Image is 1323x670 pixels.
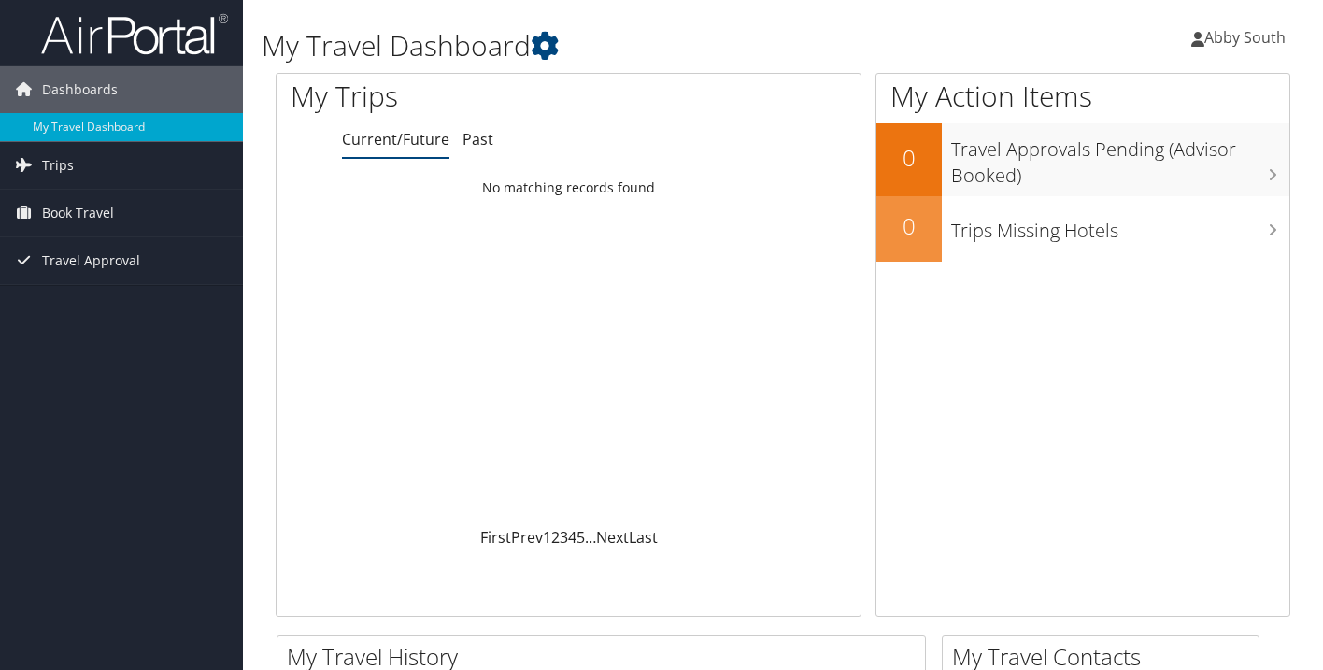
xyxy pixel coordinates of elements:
h2: 0 [876,210,942,242]
a: Current/Future [342,129,449,150]
span: Book Travel [42,190,114,236]
a: 1 [543,527,551,548]
a: 5 [576,527,585,548]
a: 3 [560,527,568,548]
a: 4 [568,527,576,548]
a: 0Trips Missing Hotels [876,196,1289,262]
span: Trips [42,142,74,189]
h1: My Action Items [876,77,1289,116]
a: Prev [511,527,543,548]
a: Abby South [1191,9,1304,65]
h3: Trips Missing Hotels [951,208,1289,244]
span: Dashboards [42,66,118,113]
h1: My Travel Dashboard [262,26,957,65]
a: Last [629,527,658,548]
span: Abby South [1204,27,1286,48]
a: First [480,527,511,548]
td: No matching records found [277,171,861,205]
span: … [585,527,596,548]
img: airportal-logo.png [41,12,228,56]
a: Past [462,129,493,150]
span: Travel Approval [42,237,140,284]
a: 0Travel Approvals Pending (Advisor Booked) [876,123,1289,195]
h1: My Trips [291,77,604,116]
h3: Travel Approvals Pending (Advisor Booked) [951,127,1289,189]
a: Next [596,527,629,548]
a: 2 [551,527,560,548]
h2: 0 [876,142,942,174]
